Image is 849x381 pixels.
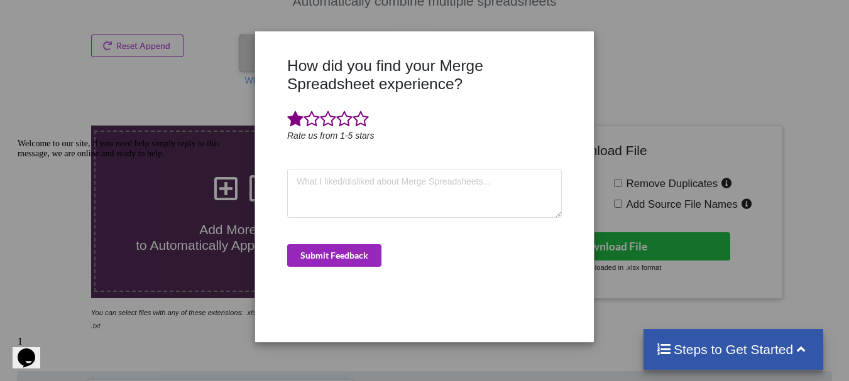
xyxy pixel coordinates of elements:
iframe: chat widget [13,134,239,325]
span: Welcome to our site, if you need help simply reply to this message, we are online and ready to help. [5,5,207,24]
iframe: chat widget [13,331,53,368]
i: Rate us from 1-5 stars [287,131,375,141]
button: Submit Feedback [287,244,381,267]
div: Welcome to our site, if you need help simply reply to this message, we are online and ready to help. [5,5,231,25]
h3: How did you find your Merge Spreadsheet experience? [287,56,562,94]
h4: Steps to Get Started [656,341,811,357]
